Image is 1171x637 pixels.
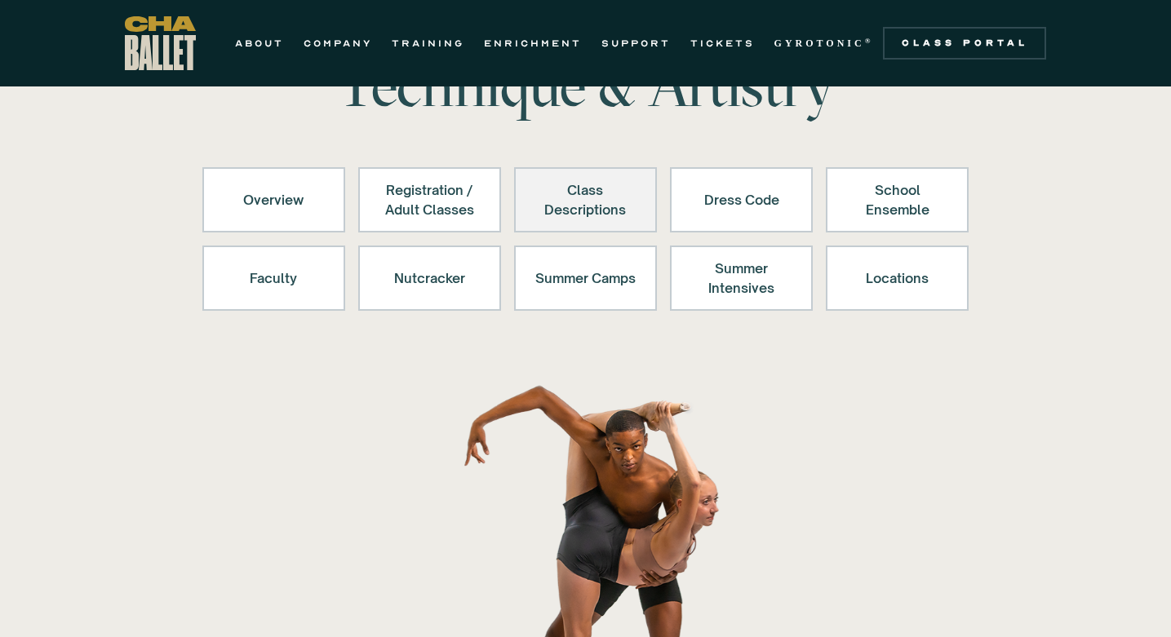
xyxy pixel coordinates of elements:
[484,33,582,53] a: ENRICHMENT
[379,259,480,298] div: Nutcracker
[847,180,947,219] div: School Ensemble
[304,33,372,53] a: COMPANY
[514,167,657,232] a: Class Descriptions
[883,27,1046,60] a: Class Portal
[826,246,969,311] a: Locations
[690,33,755,53] a: TICKETS
[774,38,865,49] strong: GYROTONIC
[379,180,480,219] div: Registration / Adult Classes
[331,56,841,115] h1: Technique & Artistry
[893,37,1036,50] div: Class Portal
[691,259,792,298] div: Summer Intensives
[865,37,874,45] sup: ®
[670,246,813,311] a: Summer Intensives
[202,246,345,311] a: Faculty
[392,33,464,53] a: TRAINING
[670,167,813,232] a: Dress Code
[224,180,324,219] div: Overview
[535,259,636,298] div: Summer Camps
[847,259,947,298] div: Locations
[224,259,324,298] div: Faculty
[125,16,196,70] a: home
[358,167,501,232] a: Registration /Adult Classes
[535,180,636,219] div: Class Descriptions
[826,167,969,232] a: School Ensemble
[514,246,657,311] a: Summer Camps
[774,33,874,53] a: GYROTONIC®
[691,180,792,219] div: Dress Code
[358,246,501,311] a: Nutcracker
[601,33,671,53] a: SUPPORT
[202,167,345,232] a: Overview
[235,33,284,53] a: ABOUT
